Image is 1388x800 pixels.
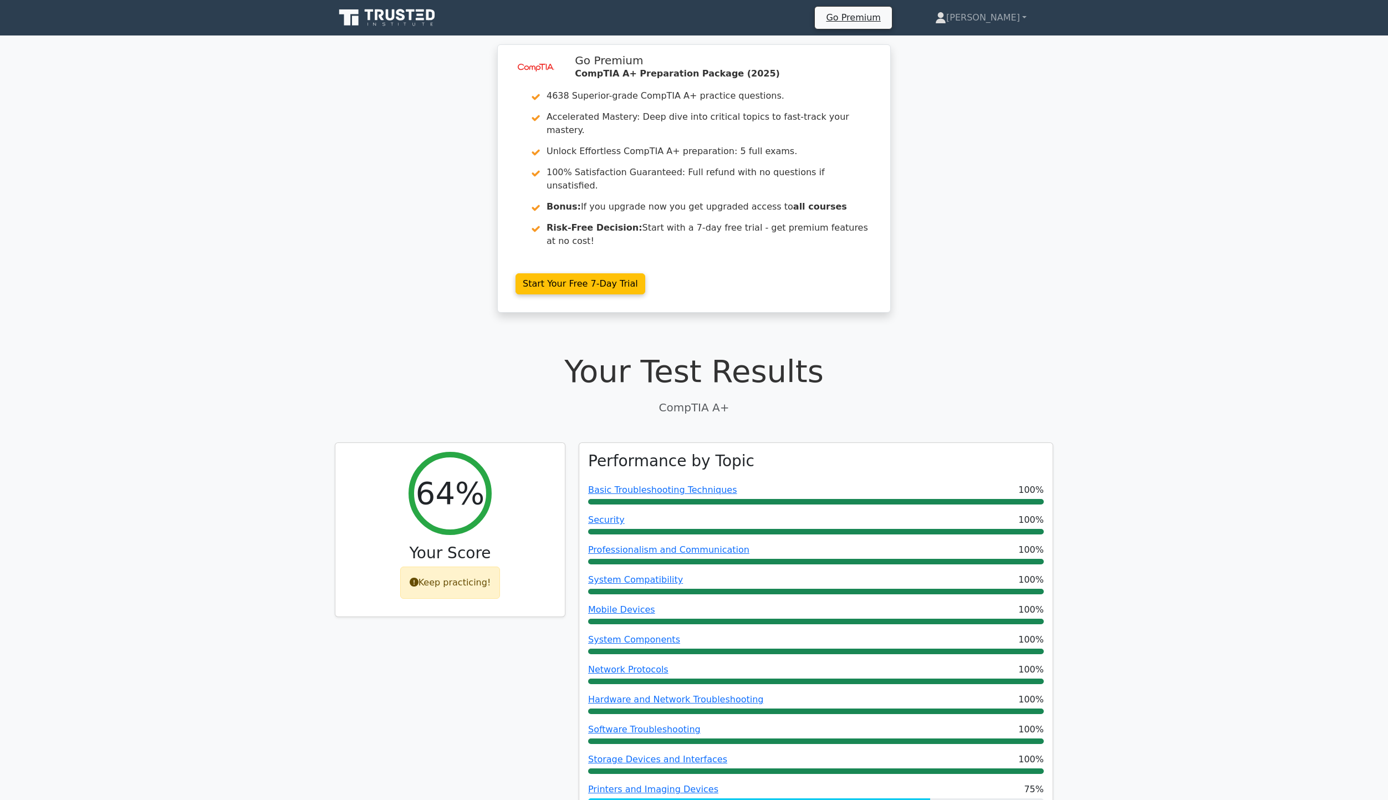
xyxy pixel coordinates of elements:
span: 100% [1018,603,1044,616]
a: Storage Devices and Interfaces [588,754,727,765]
span: 100% [1018,753,1044,766]
span: 100% [1018,633,1044,646]
span: 100% [1018,483,1044,497]
div: Keep practicing! [400,567,501,599]
span: 100% [1018,723,1044,736]
a: Network Protocols [588,664,669,675]
h2: 64% [416,475,484,512]
h1: Your Test Results [335,353,1053,390]
a: Printers and Imaging Devices [588,784,718,794]
h3: Your Score [344,544,556,563]
a: Professionalism and Communication [588,544,749,555]
span: 100% [1018,513,1044,527]
a: Go Premium [819,10,887,25]
a: System Compatibility [588,574,683,585]
h3: Performance by Topic [588,452,754,471]
a: Mobile Devices [588,604,655,615]
a: System Components [588,634,680,645]
a: [PERSON_NAME] [909,7,1053,29]
a: Basic Troubleshooting Techniques [588,485,737,495]
span: 100% [1018,573,1044,587]
span: 100% [1018,663,1044,676]
span: 100% [1018,543,1044,557]
a: Hardware and Network Troubleshooting [588,694,764,705]
p: CompTIA A+ [335,399,1053,416]
a: Security [588,514,625,525]
span: 100% [1018,693,1044,706]
a: Start Your Free 7-Day Trial [516,273,645,294]
span: 75% [1024,783,1044,796]
a: Software Troubleshooting [588,724,701,735]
